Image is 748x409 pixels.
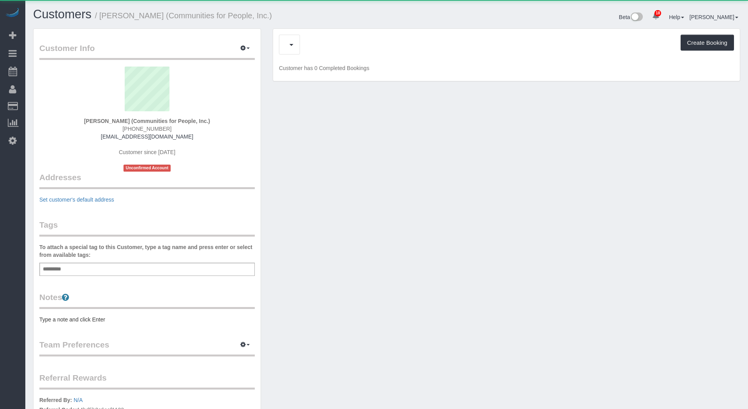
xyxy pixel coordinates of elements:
[39,291,255,309] legend: Notes
[39,197,114,203] a: Set customer's default address
[669,14,684,20] a: Help
[39,396,72,404] label: Referred By:
[39,372,255,390] legend: Referral Rewards
[630,12,643,23] img: New interface
[33,7,92,21] a: Customers
[101,133,193,140] a: [EMAIL_ADDRESS][DOMAIN_NAME]
[654,10,661,16] span: 18
[84,118,210,124] strong: [PERSON_NAME] (Communities for People, Inc.)
[648,8,663,25] a: 18
[123,165,171,171] span: Unconfirmed Account
[39,42,255,60] legend: Customer Info
[74,397,83,403] a: N/A
[690,14,738,20] a: [PERSON_NAME]
[619,14,643,20] a: Beta
[119,149,175,155] span: Customer since [DATE]
[5,8,20,19] img: Automaid Logo
[279,64,734,72] p: Customer has 0 Completed Bookings
[95,11,272,20] small: / [PERSON_NAME] (Communities for People, Inc.)
[681,35,734,51] button: Create Booking
[39,316,255,323] pre: Type a note and click Enter
[122,126,171,132] span: [PHONE_NUMBER]
[39,243,255,259] label: To attach a special tag to this Customer, type a tag name and press enter or select from availabl...
[39,339,255,356] legend: Team Preferences
[39,219,255,237] legend: Tags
